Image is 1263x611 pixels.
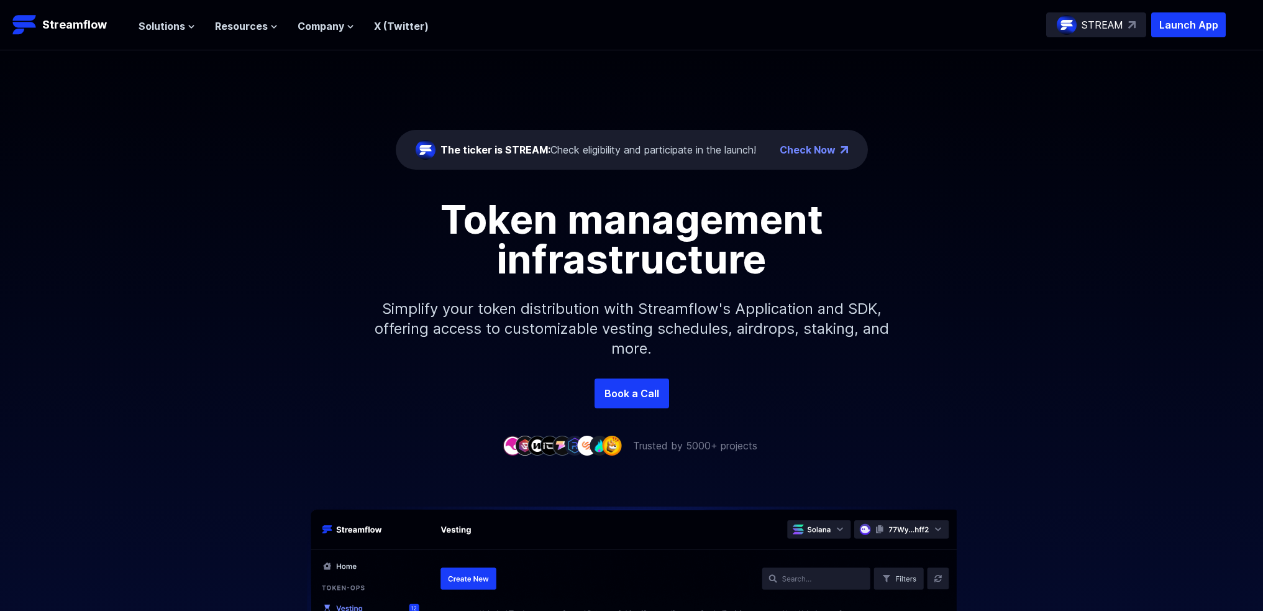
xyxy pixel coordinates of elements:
p: Streamflow [42,16,107,34]
img: company-4 [540,436,560,455]
a: Book a Call [595,379,669,408]
button: Resources [215,19,278,34]
img: streamflow-logo-circle.png [416,140,435,160]
p: STREAM [1082,17,1123,32]
img: company-3 [527,436,547,455]
button: Company [298,19,354,34]
img: company-1 [503,436,522,455]
a: Check Now [780,142,836,157]
img: company-2 [515,436,535,455]
div: Check eligibility and participate in the launch! [440,142,756,157]
a: STREAM [1046,12,1146,37]
img: top-right-arrow.svg [1128,21,1136,29]
span: Solutions [139,19,185,34]
a: X (Twitter) [374,20,429,32]
h1: Token management infrastructure [352,200,911,279]
img: company-7 [577,436,597,455]
img: streamflow-logo-circle.png [1057,15,1077,35]
button: Solutions [139,19,195,34]
button: Launch App [1151,12,1226,37]
img: company-5 [552,436,572,455]
span: The ticker is STREAM: [440,144,550,156]
img: Streamflow Logo [12,12,37,37]
span: Company [298,19,344,34]
p: Simplify your token distribution with Streamflow's Application and SDK, offering access to custom... [365,279,899,379]
img: company-6 [565,436,585,455]
img: company-8 [590,436,609,455]
p: Trusted by 5000+ projects [633,438,757,453]
span: Resources [215,19,268,34]
img: company-9 [602,436,622,455]
img: top-right-arrow.png [841,146,848,154]
a: Streamflow [12,12,126,37]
